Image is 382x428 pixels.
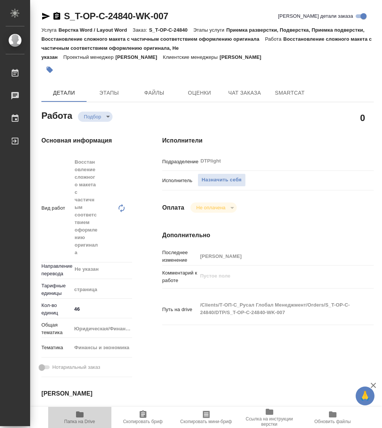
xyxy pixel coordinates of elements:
[180,419,232,424] span: Скопировать мини-бриф
[91,88,127,98] span: Этапы
[198,251,356,262] input: Пустое поле
[123,419,163,424] span: Скопировать бриф
[72,283,140,296] div: страница
[72,304,132,314] input: ✎ Введи что-нибудь
[136,88,172,98] span: Файлы
[360,111,365,124] h2: 0
[41,262,72,278] p: Направление перевода
[46,88,82,98] span: Детали
[72,341,140,354] div: Финансы и экономика
[278,12,353,20] span: [PERSON_NAME] детали заказа
[41,108,72,122] h2: Работа
[111,407,175,428] button: Скопировать бриф
[52,12,61,21] button: Скопировать ссылку
[162,306,198,313] p: Путь на drive
[52,364,100,371] span: Нотариальный заказ
[64,419,95,424] span: Папка на Drive
[356,387,374,405] button: 🙏
[41,389,132,398] h4: [PERSON_NAME]
[162,269,198,284] p: Комментарий к работе
[63,54,115,60] p: Проектный менеджер
[193,27,226,33] p: Этапы услуги
[198,173,246,187] button: Назначить себя
[163,54,220,60] p: Клиентские менеджеры
[272,88,308,98] span: SmartCat
[162,177,198,184] p: Исполнитель
[162,231,374,240] h4: Дополнительно
[41,27,58,33] p: Услуга
[41,321,72,336] p: Общая тематика
[82,114,103,120] button: Подбор
[149,27,193,33] p: S_T-OP-C-24840
[41,204,72,212] p: Вид работ
[227,88,263,98] span: Чат заказа
[41,302,72,317] p: Кол-во единиц
[162,249,198,264] p: Последнее изменение
[219,54,267,60] p: [PERSON_NAME]
[162,203,184,212] h4: Оплата
[41,344,72,351] p: Тематика
[78,112,113,122] div: Подбор
[175,407,238,428] button: Скопировать мини-бриф
[64,11,168,21] a: S_T-OP-C-24840-WK-007
[314,419,351,424] span: Обновить файлы
[190,202,237,213] div: Подбор
[133,27,149,33] p: Заказ:
[194,204,228,211] button: Не оплачена
[359,388,371,404] span: 🙏
[181,88,218,98] span: Оценки
[301,407,364,428] button: Обновить файлы
[116,54,163,60] p: [PERSON_NAME]
[202,176,242,184] span: Назначить себя
[58,27,132,33] p: Верстка Word / Layout Word
[162,158,198,166] p: Подразделение
[41,61,58,78] button: Добавить тэг
[41,136,132,145] h4: Основная информация
[238,407,301,428] button: Ссылка на инструкции верстки
[41,36,372,60] p: Восстановление сложного макета с частичным соответствием оформлению оригинала, Не указан
[41,12,50,21] button: Скопировать ссылку для ЯМессенджера
[162,136,374,145] h4: Исполнители
[265,36,283,42] p: Работа
[242,416,297,427] span: Ссылка на инструкции верстки
[198,299,356,319] textarea: /Clients/Т-ОП-С_Русал Глобал Менеджмент/Orders/S_T-OP-C-24840/DTP/S_T-OP-C-24840-WK-007
[72,322,140,335] div: Юридическая/Финансовая
[48,407,111,428] button: Папка на Drive
[41,282,72,297] p: Тарифные единицы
